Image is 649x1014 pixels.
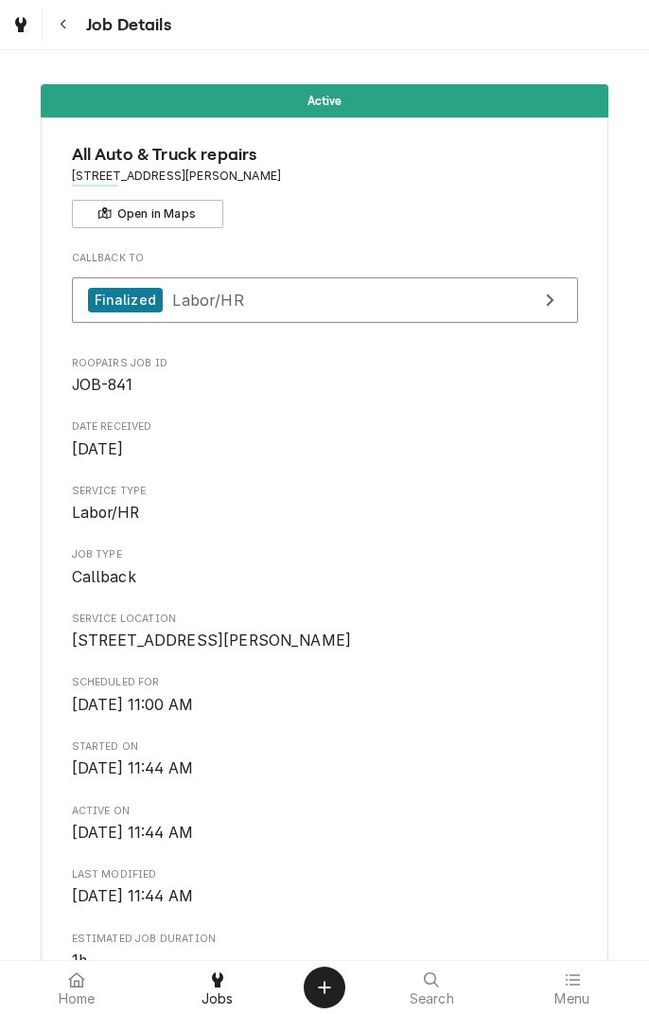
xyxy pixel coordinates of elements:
button: Create Object [304,967,345,1008]
div: Finalized [88,288,163,313]
span: Home [59,991,96,1006]
a: Search [362,965,501,1010]
span: Job Type [72,566,578,589]
span: [DATE] 11:00 AM [72,696,193,714]
span: Address [72,168,578,185]
span: Scheduled For [72,675,578,690]
span: Service Type [72,484,578,499]
span: Active On [72,822,578,845]
span: Service Type [72,502,578,525]
span: Labor/HR [172,290,243,309]
div: Client Information [72,142,578,228]
div: Service Location [72,612,578,652]
a: Home [8,965,147,1010]
div: Status [41,84,608,117]
div: Service Type [72,484,578,525]
span: [DATE] 11:44 AM [72,759,193,777]
div: Scheduled For [72,675,578,716]
span: Started On [72,757,578,780]
div: Last Modified [72,867,578,908]
span: Name [72,142,578,168]
span: [DATE] [72,440,124,458]
a: View Job [72,277,578,324]
span: Service Location [72,612,578,627]
span: Estimated Job Duration [72,932,578,947]
a: Menu [503,965,642,1010]
div: Active On [72,804,578,845]
span: Estimated Job Duration [72,950,578,972]
span: JOB-841 [72,376,133,394]
button: Navigate back [46,8,80,42]
span: Active [307,95,342,107]
span: Service Location [72,630,578,652]
span: Job Details [80,12,171,38]
span: Date Received [72,419,578,435]
span: Labor/HR [72,504,139,522]
span: Date Received [72,438,578,461]
a: Go to Jobs [4,8,38,42]
span: Job Type [72,547,578,562]
div: Date Received [72,419,578,460]
div: Started On [72,739,578,780]
div: Roopairs Job ID [72,356,578,397]
span: [DATE] 11:44 AM [72,824,193,842]
span: 1h [72,952,87,970]
span: Roopairs Job ID [72,374,578,397]
span: [STREET_ADDRESS][PERSON_NAME] [72,632,352,649]
span: Started On [72,739,578,755]
span: [DATE] 11:44 AM [72,887,193,905]
span: Last Modified [72,867,578,882]
span: Scheduled For [72,694,578,717]
div: Job Type [72,547,578,588]
span: Search [410,991,454,1006]
a: Jobs [149,965,288,1010]
span: Roopairs Job ID [72,356,578,371]
span: Active On [72,804,578,819]
span: Callback [72,568,136,586]
span: Jobs [202,991,234,1006]
span: Menu [554,991,589,1006]
span: Last Modified [72,885,578,908]
span: Callback To [72,251,578,266]
button: Open in Maps [72,200,223,228]
div: Callback To [72,251,578,332]
div: Estimated Job Duration [72,932,578,972]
